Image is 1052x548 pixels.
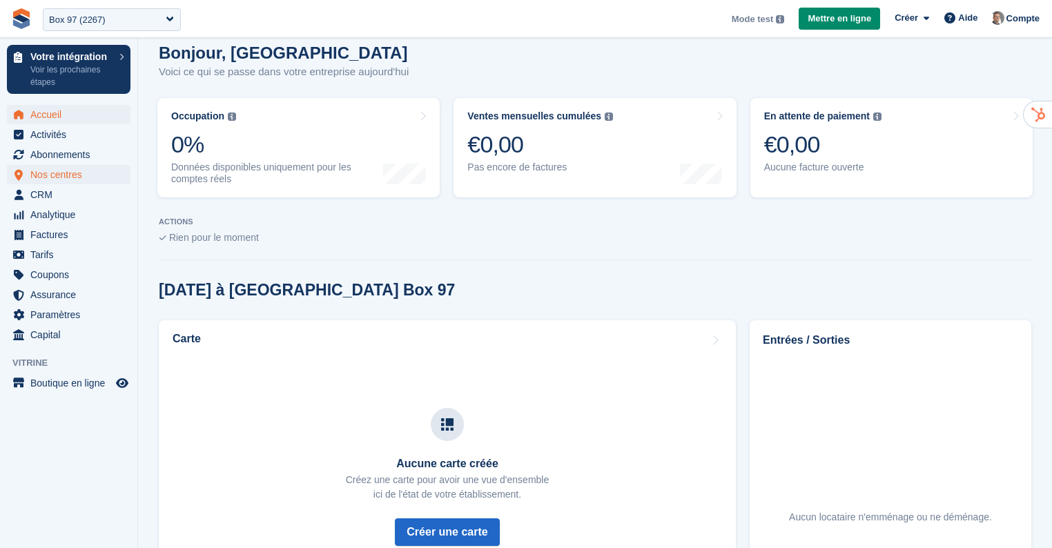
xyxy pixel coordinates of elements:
span: Compte [1006,12,1040,26]
p: ACTIONS [159,217,1031,226]
div: Aucune facture ouverte [764,162,881,173]
a: Occupation 0% Données disponibles uniquement pour les comptes réels [157,98,440,197]
a: menu [7,265,130,284]
span: Paramètres [30,305,113,324]
a: menu [7,305,130,324]
a: menu [7,225,130,244]
a: menu [7,205,130,224]
div: €0,00 [467,130,613,159]
h1: Bonjour, [GEOGRAPHIC_DATA] [159,43,409,62]
h2: [DATE] à [GEOGRAPHIC_DATA] Box 97 [159,281,455,300]
h3: Aucune carte créée [346,458,549,470]
p: Créez une carte pour avoir une vue d'ensemble ici de l'état de votre établissement. [346,473,549,502]
a: Votre intégration Voir les prochaines étapes [7,45,130,94]
span: Nos centres [30,165,113,184]
div: Aucun locataire n'emménage ou ne déménage. [789,510,992,525]
span: Créer [895,11,918,25]
span: Accueil [30,105,113,124]
a: menu [7,285,130,304]
a: Mettre en ligne [799,8,880,30]
a: En attente de paiement €0,00 Aucune facture ouverte [750,98,1033,197]
span: Coupons [30,265,113,284]
span: CRM [30,185,113,204]
a: Boutique d'aperçu [114,375,130,391]
span: Mettre en ligne [808,12,871,26]
span: Tarifs [30,245,113,264]
img: icon-info-grey-7440780725fd019a000dd9b08b2336e03edf1995a4989e88bcd33f0948082b44.svg [228,112,236,121]
div: En attente de paiement [764,110,870,122]
img: stora-icon-8386f47178a22dfd0bd8f6a31ec36ba5ce8667c1dd55bd0f319d3a0aa187defe.svg [11,8,32,29]
h2: Entrées / Sorties [763,332,1018,349]
span: Vitrine [12,356,137,370]
img: Sebastien Bonnier [991,11,1004,25]
div: Données disponibles uniquement pour les comptes réels [171,162,383,185]
span: Mode test [732,12,774,26]
span: Capital [30,325,113,344]
a: menu [7,245,130,264]
div: Occupation [171,110,224,122]
span: Assurance [30,285,113,304]
h2: Carte [173,333,201,345]
img: map-icn-33ee37083ee616e46c38cad1a60f524a97daa1e2b2c8c0bc3eb3415660979fc1.svg [441,418,454,431]
div: 0% [171,130,383,159]
span: Abonnements [30,145,113,164]
p: Voir les prochaines étapes [30,63,113,88]
span: Analytique [30,205,113,224]
a: menu [7,105,130,124]
a: menu [7,165,130,184]
span: Aide [958,11,977,25]
a: menu [7,373,130,393]
button: Créer une carte [395,518,499,546]
a: menu [7,325,130,344]
div: Ventes mensuelles cumulées [467,110,601,122]
span: Boutique en ligne [30,373,113,393]
a: menu [7,125,130,144]
span: Activités [30,125,113,144]
p: Votre intégration [30,52,113,61]
div: €0,00 [764,130,881,159]
span: Rien pour le moment [169,232,259,243]
img: blank_slate_check_icon-ba018cac091ee9be17c0a81a6c232d5eb81de652e7a59be601be346b1b6ddf79.svg [159,235,166,241]
div: Box 97 (2267) [49,13,106,27]
a: menu [7,185,130,204]
a: Ventes mensuelles cumulées €0,00 Pas encore de factures [454,98,736,197]
img: icon-info-grey-7440780725fd019a000dd9b08b2336e03edf1995a4989e88bcd33f0948082b44.svg [605,112,613,121]
a: menu [7,145,130,164]
img: icon-info-grey-7440780725fd019a000dd9b08b2336e03edf1995a4989e88bcd33f0948082b44.svg [776,15,784,23]
img: icon-info-grey-7440780725fd019a000dd9b08b2336e03edf1995a4989e88bcd33f0948082b44.svg [873,112,881,121]
p: Voici ce qui se passe dans votre entreprise aujourd'hui [159,64,409,80]
div: Pas encore de factures [467,162,613,173]
span: Factures [30,225,113,244]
